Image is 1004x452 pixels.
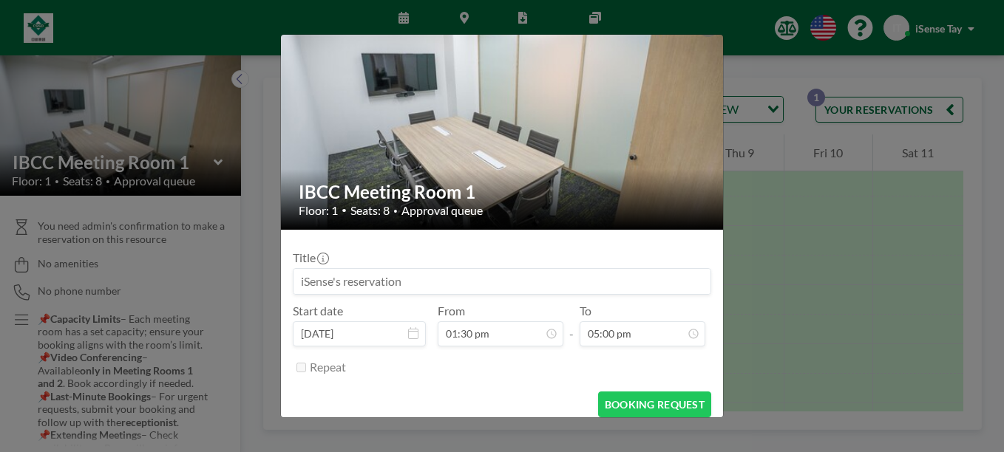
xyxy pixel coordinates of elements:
[293,250,328,265] label: Title
[310,360,346,374] label: Repeat
[294,269,710,294] input: iSense's reservation
[299,203,338,218] span: Floor: 1
[293,304,343,318] label: Start date
[598,391,711,417] button: BOOKING REQUEST
[393,206,398,216] span: •
[438,304,465,318] label: From
[569,309,574,341] span: -
[401,203,483,218] span: Approval queue
[342,205,347,216] span: •
[580,304,591,318] label: To
[350,203,390,218] span: Seats: 8
[299,181,707,203] h2: IBCC Meeting Room 1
